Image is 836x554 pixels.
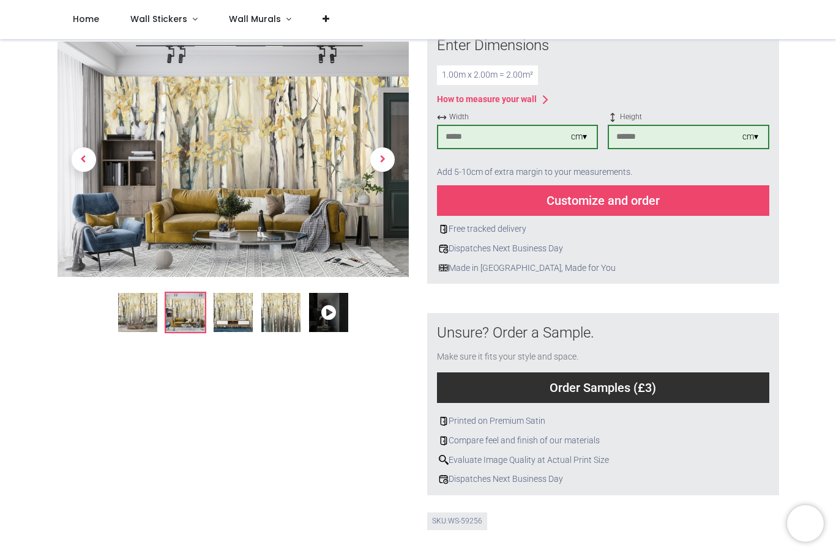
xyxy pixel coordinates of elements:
a: Next [356,78,409,242]
div: Dispatches Next Business Day [437,243,769,255]
div: Enter Dimensions [437,35,769,56]
div: Dispatches Next Business Day [437,473,769,486]
div: How to measure your wall [437,94,537,106]
div: Printed on Premium Satin [437,415,769,427]
img: WS-59256-02 [166,294,205,333]
div: SKU: WS-59256 [427,512,487,530]
div: cm ▾ [571,131,587,143]
a: Previous [58,78,110,242]
span: Width [437,112,598,122]
span: Height [608,112,769,122]
span: Wall Murals [229,13,281,25]
div: Free tracked delivery [437,223,769,235]
span: Home [73,13,99,25]
div: 1.00 m x 2.00 m = 2.00 m² [437,65,538,85]
img: uk [439,263,449,273]
span: Next [370,147,395,172]
div: Evaluate Image Quality at Actual Print Size [437,454,769,467]
div: Make sure it fits your style and space. [437,351,769,363]
div: Made in [GEOGRAPHIC_DATA], Made for You [437,262,769,275]
span: Previous [72,147,96,172]
div: Customize and order [437,185,769,216]
div: cm ▾ [742,131,758,143]
div: Compare feel and finish of our materials [437,435,769,447]
div: Add 5-10cm of extra margin to your measurements. [437,159,769,186]
img: Golden Birch I Wall Mural by Marilyn Hageman [118,294,157,333]
div: Order Samples (£3) [437,372,769,403]
img: WS-59256-02 [58,42,409,278]
div: Unsure? Order a Sample. [437,323,769,344]
iframe: Brevo live chat [787,505,824,542]
img: WS-59256-03 [214,294,253,333]
span: Wall Stickers [130,13,187,25]
img: WS-59256-04 [261,294,300,333]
